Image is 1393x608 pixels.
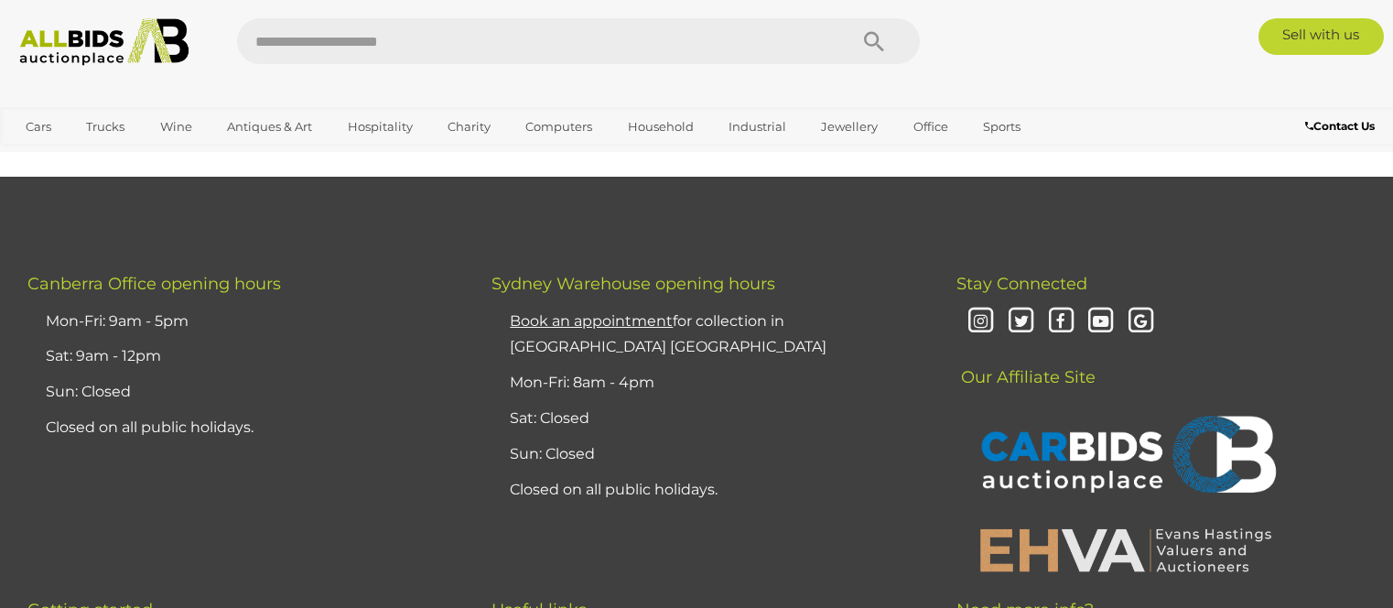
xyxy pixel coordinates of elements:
[510,312,673,330] u: Book an appointment
[491,274,775,294] span: Sydney Warehouse opening hours
[828,18,920,64] button: Search
[215,112,324,142] a: Antiques & Art
[41,375,446,410] li: Sun: Closed
[505,365,910,401] li: Mon-Fri: 8am - 4pm
[14,112,63,142] a: Cars
[966,306,998,338] i: Instagram
[74,112,136,142] a: Trucks
[336,112,425,142] a: Hospitality
[513,112,604,142] a: Computers
[956,340,1096,387] span: Our Affiliate Site
[1085,306,1118,338] i: Youtube
[717,112,798,142] a: Industrial
[10,18,199,66] img: Allbids.com.au
[27,274,281,294] span: Canberra Office opening hours
[971,112,1032,142] a: Sports
[902,112,960,142] a: Office
[1305,119,1375,133] b: Contact Us
[809,112,890,142] a: Jewellery
[1305,116,1379,136] a: Contact Us
[505,437,910,472] li: Sun: Closed
[956,274,1087,294] span: Stay Connected
[41,304,446,340] li: Mon-Fri: 9am - 5pm
[505,401,910,437] li: Sat: Closed
[970,396,1281,517] img: CARBIDS Auctionplace
[41,410,446,446] li: Closed on all public holidays.
[1125,306,1157,338] i: Google
[505,472,910,508] li: Closed on all public holidays.
[1258,18,1384,55] a: Sell with us
[970,526,1281,573] img: EHVA | Evans Hastings Valuers and Auctioneers
[14,142,167,172] a: [GEOGRAPHIC_DATA]
[436,112,502,142] a: Charity
[41,339,446,375] li: Sat: 9am - 12pm
[616,112,706,142] a: Household
[510,312,826,356] a: Book an appointmentfor collection in [GEOGRAPHIC_DATA] [GEOGRAPHIC_DATA]
[1045,306,1077,338] i: Facebook
[1005,306,1037,338] i: Twitter
[148,112,204,142] a: Wine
